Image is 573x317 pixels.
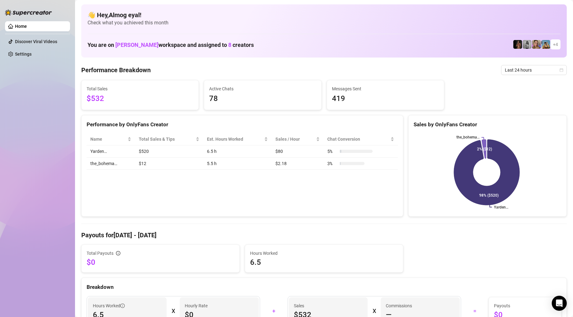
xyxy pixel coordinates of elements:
div: Est. Hours Worked [207,136,263,143]
td: the_bohema… [87,158,135,170]
span: 5 % [327,148,337,155]
article: Hourly Rate [185,302,208,309]
div: Sales by OnlyFans Creator [414,120,561,129]
span: + 4 [553,41,558,48]
td: $2.18 [272,158,324,170]
img: Babydanix [541,40,550,49]
div: X [172,306,175,316]
td: 6.5 h [203,145,272,158]
div: Breakdown [87,283,561,291]
a: Settings [15,52,32,57]
span: 8 [228,42,231,48]
span: Hours Worked [250,250,398,257]
a: Discover Viral Videos [15,39,57,44]
span: Sales / Hour [275,136,315,143]
span: Payouts [494,302,556,309]
div: X [373,306,376,316]
span: 78 [209,93,316,105]
span: Hours Worked [93,302,125,309]
div: = [465,306,485,316]
h4: Payouts for [DATE] - [DATE] [81,231,567,239]
span: calendar [560,68,563,72]
td: $80 [272,145,324,158]
span: Check what you achieved this month [88,19,560,26]
span: 6.5 [250,257,398,267]
th: Chat Conversion [324,133,398,145]
img: Cherry [532,40,541,49]
text: Yarden… [494,205,508,209]
text: the_bohema… [456,135,480,140]
th: Name [87,133,135,145]
span: Name [90,136,126,143]
h4: 👋 Hey, Almog eyal ! [88,11,560,19]
th: Total Sales & Tips [135,133,203,145]
span: Total Sales & Tips [139,136,194,143]
h4: Performance Breakdown [81,66,151,74]
h1: You are on workspace and assigned to creators [88,42,254,48]
div: Performance by OnlyFans Creator [87,120,398,129]
span: 419 [332,93,439,105]
span: Chat Conversion [327,136,389,143]
span: Last 24 hours [505,65,563,75]
span: $0 [87,257,234,267]
span: info-circle [116,251,120,255]
span: [PERSON_NAME] [115,42,158,48]
img: logo-BBDzfeDw.svg [5,9,52,16]
span: Active Chats [209,85,316,92]
img: A [523,40,531,49]
article: Commissions [386,302,412,309]
span: $532 [87,93,194,105]
span: Total Sales [87,85,194,92]
th: Sales / Hour [272,133,324,145]
div: + [264,306,284,316]
span: Sales [294,302,363,309]
span: info-circle [120,304,125,308]
td: Yarden… [87,145,135,158]
span: Messages Sent [332,85,439,92]
td: $520 [135,145,203,158]
img: the_bohema [513,40,522,49]
span: Total Payouts [87,250,113,257]
a: Home [15,24,27,29]
td: 5.5 h [203,158,272,170]
div: Open Intercom Messenger [552,296,567,311]
td: $12 [135,158,203,170]
span: 3 % [327,160,337,167]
